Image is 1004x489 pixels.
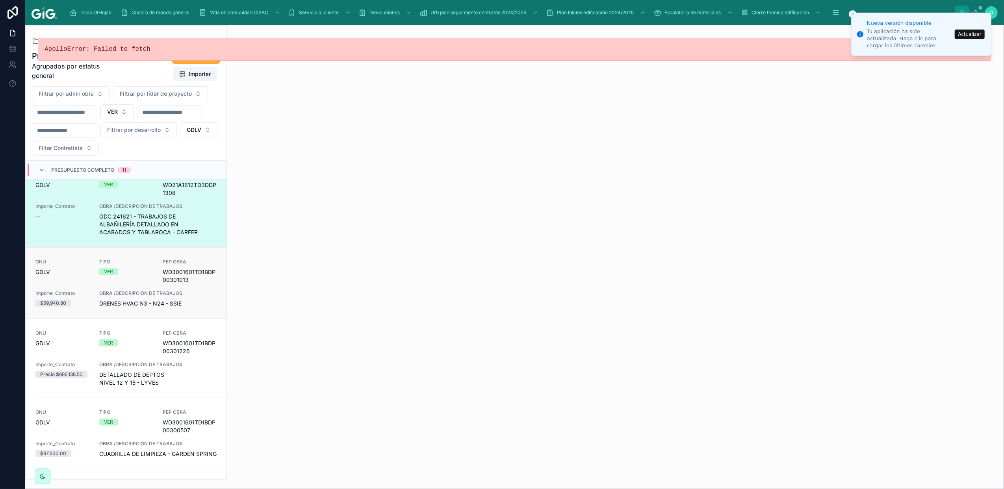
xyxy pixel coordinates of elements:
span: PEP OBRA [163,259,217,265]
a: Cierre técnico edificación [738,6,825,20]
span: Filtrar por desarrollo [107,126,161,134]
span: Importe_Contrato [35,290,90,296]
button: Seleccionar botón [32,86,110,101]
div: Nueva versión disponible [867,19,952,27]
a: ONUGDLVTIPOVERPEP OBRAWD3001601TD1BDP00301226Importe_ContratoPrecio $666,138.50OBRA /DESCRIPCIÓN ... [26,319,226,398]
a: Devoluciones [356,6,416,20]
span: Filter Contratista [39,144,83,152]
a: Urb plan seguimiento contratos 2024/2025 [417,6,542,20]
button: Importar [173,67,217,81]
span: GDLV [35,181,50,189]
span: GDLV [187,126,201,134]
button: Seleccionar botón [100,122,177,137]
span: WD21A1612TD3DDP1308 [163,181,217,197]
span: PEP OBRA [163,409,217,415]
button: Cerrar tostada [849,10,857,18]
span: GDLV [35,268,50,276]
pre: ApolloError: Failed to fetch [45,44,985,54]
span: GDLV [35,339,50,347]
button: Seleccionar botón [100,104,134,119]
span: CUADRILLA DE LIMPIEZA - GARDEN SPRING [99,450,217,458]
span: ONU [35,259,90,265]
span: Presupuesto Completo [51,167,114,173]
div: $97,500.00 [40,450,66,457]
span: Plan Inicios edificación 2024/2025 [557,9,634,16]
a: Escalatoria de materiales [651,6,737,20]
span: -- [35,213,40,220]
a: Inicio OtHojas [67,6,117,20]
button: Seleccionar botón [32,141,99,156]
img: Logotipo de la aplicación [32,6,57,19]
span: Importe_Contrato [35,441,90,447]
span: TIPO [99,330,154,336]
span: PEP OBRA [163,330,217,336]
div: 11 [122,167,126,173]
div: VER [104,268,113,275]
a: ONUGDLVTIPOVERPEP OBRAWD21A1612TD3DDP1308Importe_Contrato--OBRA /DESCRIPCIÓN DE TRABAJOSODC 24162... [26,160,226,247]
span: OBRA /DESCRIPCIÓN DE TRABAJOS [99,361,217,368]
span: Inicio OtHojas [80,9,111,16]
div: VER [104,181,113,188]
div: Precio $666,138.50 [40,371,83,378]
button: Actualizar [955,30,985,39]
span: Vida en comunidad CISAC [210,9,268,16]
span: ONU [35,409,90,415]
div: VER [104,339,113,346]
span: Cierre técnico edificación [752,9,809,16]
button: Seleccionar botón [113,86,208,101]
div: VER [104,419,113,426]
a: ONUGDLVTIPOVERPEP OBRAWD3001601TD1BDP00301013Importe_Contrato$59,940.80OBRA /DESCRIPCIÓN DE TRABA... [26,247,226,319]
span: WD3001601TD1BDP00301013 [163,268,217,284]
span: WD3001601TD1BDP00300507 [163,419,217,434]
span: ONU [35,330,90,336]
div: Tu aplicación ha sido actualizada. Haga clic para cargar los últimos cambios [867,28,952,50]
span: Importe_Contrato [35,203,90,209]
span: TIPO [99,409,154,415]
span: Importe_Contrato [35,361,90,368]
span: VER [107,108,118,116]
span: Filtrar por admn obra [39,90,94,98]
div: $59,940.80 [40,300,66,307]
span: Importar [189,70,211,78]
a: Plan Inicios edificación 2024/2025 [544,6,650,20]
span: OBRA /DESCRIPCIÓN DE TRABAJOS [99,441,217,447]
span: WD3001601TD1BDP00301226 [163,339,217,355]
span: Servicio al cliente [299,9,339,16]
button: Seleccionar botón [180,122,217,137]
span: OBRA /DESCRIPCIÓN DE TRABAJOS [99,203,217,209]
span: ODC 241621 - TRABAJOS DE ALBAÑILERÍA DETALLADO EN ACABADOS Y TABLAROCA - CARFER [99,213,217,236]
div: Contenido desplazable [63,4,955,21]
span: Cuadro de mando general [132,9,189,16]
span: GDLV [35,419,50,426]
span: OBRA /DESCRIPCIÓN DE TRABAJOS [99,290,217,296]
span: DRENES HVAC N3 - N24 - SSIE [99,300,217,307]
span: TIPO [99,259,154,265]
span: Escalatoria de materiales [664,9,721,16]
span: Filtrar por líder de proyecto [120,90,192,98]
span: DETALLADO DE DEPTOS NIVEL 12 Y 15 - LYVES [99,371,217,387]
span: O [990,9,993,16]
span: Devoluciones [369,9,400,16]
a: Servicio al cliente [286,6,354,20]
span: Urb plan seguimiento contratos 2024/2025 [431,9,526,16]
a: ONUGDLVTIPOVERPEP OBRAWD3001601TD1BDP00300507Importe_Contrato$97,500.00OBRA /DESCRIPCIÓN DE TRABA... [26,398,226,469]
a: Vida en comunidad CISAC [197,6,284,20]
a: Cuadro de mando general [118,6,195,20]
